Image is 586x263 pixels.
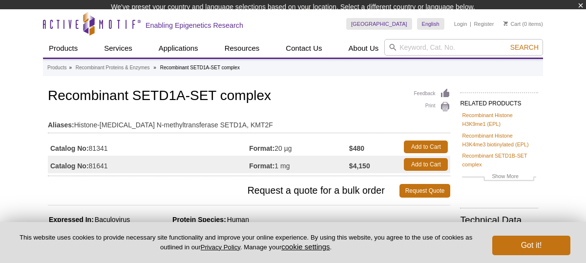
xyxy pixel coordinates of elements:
td: 81641 [48,156,249,173]
a: Resources [219,39,266,58]
p: This website uses cookies to provide necessary site functionality and improve your online experie... [16,233,476,252]
span: Human [226,216,249,223]
a: Add to Cart [404,141,448,153]
a: Request Quote [399,184,451,198]
a: Feedback [414,88,451,99]
img: Change Here [308,7,334,30]
img: Your Cart [503,21,508,26]
a: [GEOGRAPHIC_DATA] [346,18,412,30]
h2: Enabling Epigenetics Research [146,21,243,30]
a: Add to Cart [404,158,448,171]
button: Got it! [492,236,570,255]
li: (0 items) [503,18,543,30]
td: 81341 [48,138,249,156]
strong: Catalog No: [50,162,89,170]
span: Expressed In: [48,216,94,223]
input: Keyword, Cat. No. [384,39,543,56]
span: Protein Species: [132,216,226,223]
h2: Technical Data Sheet [460,216,538,233]
strong: Catalog No: [50,144,89,153]
a: Print [414,101,451,112]
td: 20 µg [249,138,349,156]
span: Search [510,43,539,51]
a: Products [43,39,84,58]
li: | [470,18,471,30]
a: Recombinant Histone H3K9me1 (EPL) [462,111,536,128]
a: Services [98,39,138,58]
td: 1 mg [249,156,349,173]
a: Privacy Policy [201,243,240,251]
a: Contact Us [280,39,328,58]
strong: Aliases: [48,121,74,129]
h1: Recombinant SETD1A-SET complex [48,88,450,105]
a: English [417,18,444,30]
a: Login [454,20,467,27]
a: Cart [503,20,521,27]
a: Products [47,63,66,72]
button: cookie settings [281,243,330,251]
a: Recombinant Histone H3K4me3 biotinylated (EPL) [462,131,536,149]
li: » [153,65,156,70]
li: » [69,65,72,70]
li: Recombinant SETD1A-SET complex [160,65,240,70]
h2: RELATED PRODUCTS [460,92,538,110]
a: About Us [343,39,385,58]
button: Search [507,43,542,52]
a: Recombinant SETD1B-SET complex [462,151,536,169]
strong: $480 [349,144,364,153]
a: Show More [462,172,536,183]
a: Register [474,20,494,27]
strong: Format: [249,162,274,170]
td: Histone-[MEDICAL_DATA] N-methyltransferase SETD1A, KMT2F [48,115,450,130]
span: Request a quote for a bulk order [48,184,399,198]
a: Applications [153,39,204,58]
strong: $4,150 [349,162,370,170]
a: Recombinant Proteins & Enzymes [76,63,150,72]
span: Baculovirus [94,216,130,223]
strong: Format: [249,144,274,153]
